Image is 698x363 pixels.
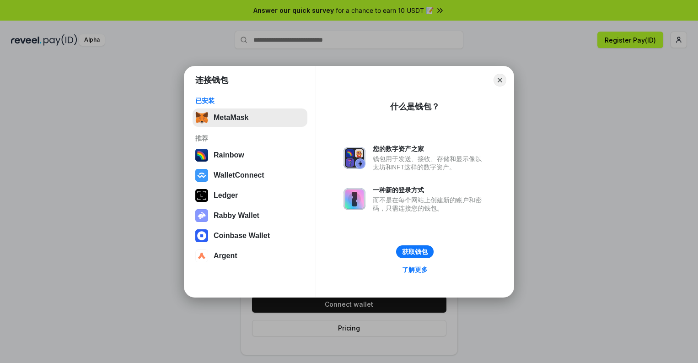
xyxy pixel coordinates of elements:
img: svg+xml,%3Csvg%20xmlns%3D%22http%3A%2F%2Fwww.w3.org%2F2000%2Fsvg%22%20fill%3D%22none%22%20viewBox... [344,188,365,210]
button: Rabby Wallet [193,206,307,225]
div: WalletConnect [214,171,264,179]
div: Rainbow [214,151,244,159]
div: 了解更多 [402,265,428,274]
a: 了解更多 [397,264,433,276]
div: 获取钱包 [402,248,428,256]
img: svg+xml,%3Csvg%20width%3D%2228%22%20height%3D%2228%22%20viewBox%3D%220%200%2028%2028%22%20fill%3D... [195,229,208,242]
img: svg+xml,%3Csvg%20xmlns%3D%22http%3A%2F%2Fwww.w3.org%2F2000%2Fsvg%22%20width%3D%2228%22%20height%3... [195,189,208,202]
button: Close [494,74,506,87]
img: svg+xml,%3Csvg%20width%3D%22120%22%20height%3D%22120%22%20viewBox%3D%220%200%20120%20120%22%20fil... [195,149,208,162]
div: Ledger [214,191,238,200]
div: 您的数字资产之家 [373,145,486,153]
div: Rabby Wallet [214,211,259,220]
button: Rainbow [193,146,307,164]
div: 钱包用于发送、接收、存储和显示像以太坊和NFT这样的数字资产。 [373,155,486,171]
div: 而不是在每个网站上创建新的账户和密码，只需连接您的钱包。 [373,196,486,212]
button: MetaMask [193,108,307,127]
div: 推荐 [195,134,305,142]
button: 获取钱包 [396,245,434,258]
div: Coinbase Wallet [214,232,270,240]
img: svg+xml,%3Csvg%20width%3D%2228%22%20height%3D%2228%22%20viewBox%3D%220%200%2028%2028%22%20fill%3D... [195,249,208,262]
div: 一种新的登录方式 [373,186,486,194]
h1: 连接钱包 [195,75,228,86]
button: Coinbase Wallet [193,227,307,245]
button: Argent [193,247,307,265]
div: Argent [214,252,237,260]
div: 已安装 [195,97,305,105]
img: svg+xml,%3Csvg%20xmlns%3D%22http%3A%2F%2Fwww.w3.org%2F2000%2Fsvg%22%20fill%3D%22none%22%20viewBox... [344,147,365,169]
img: svg+xml,%3Csvg%20width%3D%2228%22%20height%3D%2228%22%20viewBox%3D%220%200%2028%2028%22%20fill%3D... [195,169,208,182]
div: 什么是钱包？ [390,101,440,112]
img: svg+xml,%3Csvg%20xmlns%3D%22http%3A%2F%2Fwww.w3.org%2F2000%2Fsvg%22%20fill%3D%22none%22%20viewBox... [195,209,208,222]
img: svg+xml,%3Csvg%20fill%3D%22none%22%20height%3D%2233%22%20viewBox%3D%220%200%2035%2033%22%20width%... [195,111,208,124]
button: WalletConnect [193,166,307,184]
button: Ledger [193,186,307,205]
div: MetaMask [214,114,248,122]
